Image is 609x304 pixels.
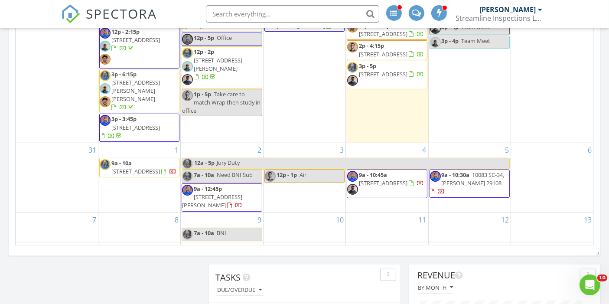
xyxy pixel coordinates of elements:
[111,124,160,131] span: [STREET_ADDRESS]
[359,171,424,187] a: 9a - 10:45a [STREET_ADDRESS]
[503,143,511,157] a: Go to September 5, 2025
[182,158,193,169] img: paul_pic.jpg
[99,158,179,177] a: 9a - 10a [STREET_ADDRESS]
[347,40,427,60] a: 2p - 4:15p [STREET_ADDRESS]
[217,159,240,167] span: Jury Duty
[417,242,428,256] a: Go to September 18, 2025
[173,143,180,157] a: Go to September 1, 2025
[61,12,157,30] a: SPECTORA
[91,213,98,227] a: Go to September 7, 2025
[100,70,111,81] img: paul_pic.jpg
[359,62,424,78] a: 3p - 5p [STREET_ADDRESS]
[359,70,407,78] span: [STREET_ADDRESS]
[16,143,98,212] td: Go to August 31, 2025
[16,212,98,242] td: Go to September 7, 2025
[111,70,160,111] a: 3p - 6:15p [STREET_ADDRESS][PERSON_NAME][PERSON_NAME]
[347,171,358,182] img: photo_face.jpg
[99,114,179,142] a: 3p - 3:45p [STREET_ADDRESS]
[87,242,98,256] a: Go to September 14, 2025
[499,242,511,256] a: Go to September 19, 2025
[480,5,536,14] div: [PERSON_NAME]
[215,284,264,296] button: Due/Overdue
[182,185,242,209] a: 9a - 12:45p [STREET_ADDRESS][PERSON_NAME]
[417,282,453,294] button: By month
[182,229,193,240] img: paul_pic.jpg
[98,242,180,294] td: Go to September 15, 2025
[359,171,387,179] span: 9a - 10:45a
[442,171,505,187] span: 10083 SC-34, [PERSON_NAME] 29108
[99,26,179,69] a: 12p - 2:15p [STREET_ADDRESS]
[359,179,407,187] span: [STREET_ADDRESS]
[421,143,428,157] a: Go to September 4, 2025
[181,242,263,294] td: Go to September 16, 2025
[217,229,226,237] span: BNI
[256,143,263,157] a: Go to September 2, 2025
[98,143,180,212] td: Go to September 1, 2025
[265,171,276,182] img: head_shot_new.jpg
[182,48,193,59] img: paul_pic.jpg
[334,213,345,227] a: Go to September 10, 2025
[87,143,98,157] a: Go to August 31, 2025
[194,185,222,193] span: 9a - 12:45p
[277,171,297,179] span: 12p - 1p
[173,213,180,227] a: Go to September 8, 2025
[346,212,428,242] td: Go to September 11, 2025
[194,48,214,56] span: 12p - 2p
[359,22,390,29] span: 12p - 12:45p
[359,42,424,58] a: 2p - 4:15p [STREET_ADDRESS]
[418,284,453,291] div: By month
[217,171,253,179] span: Need BNI Sub
[511,143,593,212] td: Go to September 6, 2025
[462,23,491,31] span: Team Meet
[346,242,428,294] td: Go to September 18, 2025
[511,242,593,294] td: Go to September 20, 2025
[182,171,193,182] img: paul_pic.jpg
[417,269,576,282] div: Revenue
[100,115,160,139] a: 3p - 3:45p [STREET_ADDRESS]
[428,242,511,294] td: Go to September 19, 2025
[347,20,427,40] a: 12p - 12:45p [STREET_ADDRESS]
[347,61,427,89] a: 3p - 5p [STREET_ADDRESS]
[194,171,214,179] span: 7a - 10a
[169,242,180,256] a: Go to September 15, 2025
[194,48,242,81] a: 12p - 2p [STREET_ADDRESS][PERSON_NAME]
[462,37,491,45] span: Team Meet
[359,50,407,58] span: [STREET_ADDRESS]
[194,158,215,169] span: 12a - 5p
[499,213,511,227] a: Go to September 12, 2025
[263,143,345,212] td: Go to September 3, 2025
[181,143,263,212] td: Go to September 2, 2025
[181,212,263,242] td: Go to September 9, 2025
[256,213,263,227] a: Go to September 9, 2025
[111,159,176,175] a: 9a - 10a [STREET_ADDRESS]
[111,36,160,44] span: [STREET_ADDRESS]
[277,22,325,29] span: [STREET_ADDRESS]
[215,271,241,283] span: Tasks
[359,30,407,38] span: [STREET_ADDRESS]
[61,4,80,23] img: The Best Home Inspection Software - Spectora
[217,287,262,293] div: Due/Overdue
[347,184,358,195] img: head_shoot_crop.jpg
[263,242,345,294] td: Go to September 17, 2025
[182,6,242,30] a: 11a - 12:15p [STREET_ADDRESS]
[100,159,111,170] img: paul_pic.jpg
[597,275,607,281] span: 10
[100,115,111,126] img: photo_face.jpg
[428,212,511,242] td: Go to September 12, 2025
[99,69,179,114] a: 3p - 6:15p [STREET_ADDRESS][PERSON_NAME][PERSON_NAME]
[456,14,543,23] div: Streamline Inspections LLC
[194,90,211,98] span: 1p - 5p
[182,61,193,72] img: pxl_20250819_155140452.jpg
[430,171,441,182] img: photo_face.jpg
[182,185,193,196] img: photo_face.jpg
[430,170,510,198] a: 9a - 10:30a 10083 SC-34, [PERSON_NAME] 29108
[417,213,428,227] a: Go to September 11, 2025
[182,193,242,209] span: [STREET_ADDRESS][PERSON_NAME]
[359,22,424,38] a: 12p - 12:45p [STREET_ADDRESS]
[111,115,137,123] span: 3p - 3:45p
[111,78,160,103] span: [STREET_ADDRESS][PERSON_NAME][PERSON_NAME]
[182,90,193,101] img: head_shot_new.jpg
[346,143,428,212] td: Go to September 4, 2025
[338,143,345,157] a: Go to September 3, 2025
[182,46,262,88] a: 12p - 2p [STREET_ADDRESS][PERSON_NAME]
